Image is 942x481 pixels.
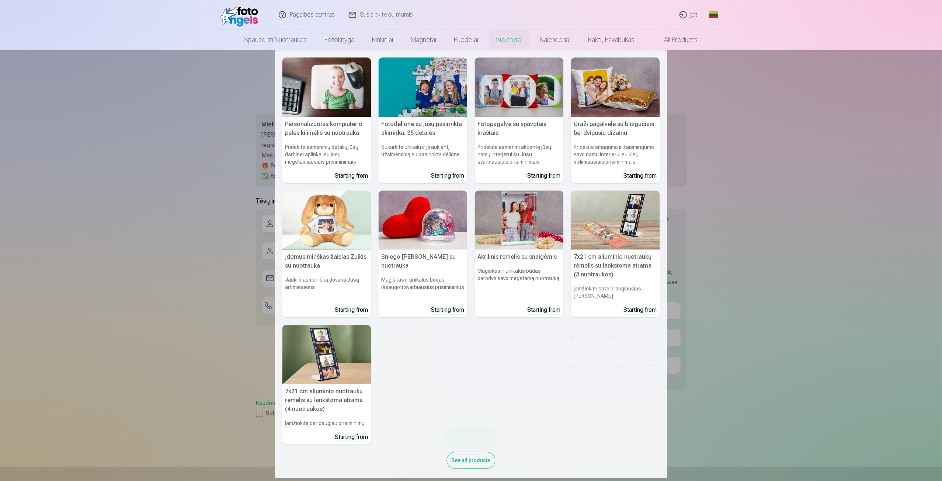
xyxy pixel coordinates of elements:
[282,273,371,303] h6: Jauki ir asmeniška dovana Jūsų artimiesiems
[571,117,660,140] h5: Graži pagalvėlė su blizgučiais bei dvipusiu dizainu
[335,171,368,180] div: Starting from
[475,191,564,250] img: Akrilinis rėmelis su snaigėmis
[379,191,467,250] img: Sniego kamuolys su nuotrauka
[571,191,660,318] a: 7x21 cm aliuminio nuotraukų rėmelis su lankstoma atrama (3 nuotraukos)7x21 cm aliuminio nuotraukų...
[379,273,467,303] h6: Magiškas ir unikalus būdas išsaugoti svarbiausius prisiminimus
[571,191,660,250] img: 7x21 cm aliuminio nuotraukų rėmelis su lankstoma atrama (3 nuotraukos)
[316,29,364,50] a: Fotoknyga
[571,250,660,282] h5: 7x21 cm aliuminio nuotraukų rėmelis su lankstoma atrama (3 nuotraukos)
[335,306,368,314] div: Starting from
[475,117,564,140] h5: Fotopagalvė su spavotais kraštais
[528,306,561,314] div: Starting from
[475,250,564,264] h5: Akrilinis rėmelis su snaigėmis
[624,306,657,314] div: Starting from
[379,117,467,140] h5: Fotodėlionė su jūsų pasirinkta akimirka. 35 detalės
[402,29,445,50] a: Magnetai
[282,384,371,416] h5: 7x21 cm aliuminio nuotraukų rėmelis su lankstoma atrama (4 nuotraukos)
[487,29,532,50] a: Suvenyrai
[447,452,496,469] div: See all products
[475,264,564,303] h6: Magiškas ir unikalus būdas parodyti savo mėgstamą nuotrauką
[282,416,371,430] h6: Įamžinkite dar daugiau prisiminimų
[220,3,262,27] img: /fa2
[364,29,402,50] a: Rinkiniai
[580,29,644,50] a: Raktų pakabukas
[335,433,368,442] div: Starting from
[282,117,371,140] h5: Personalizuotas kompiuterio pelės kilimėlis su nuotrauka
[644,29,707,50] a: All products
[475,191,564,318] a: Akrilinis rėmelis su snaigėmisAkrilinis rėmelis su snaigėmisMagiškas ir unikalus būdas parodyti s...
[528,171,561,180] div: Starting from
[431,171,465,180] div: Starting from
[379,250,467,273] h5: Sniego [PERSON_NAME] su nuotrauka
[282,191,371,250] img: Įdomus minškas žaislas Zuikis su nuotrauka
[379,191,467,318] a: Sniego kamuolys su nuotraukaSniego [PERSON_NAME] su nuotraukaMagiškas ir unikalus būdas išsaugoti...
[282,57,371,117] img: Personalizuotas kompiuterio pelės kilimėlis su nuotrauka
[379,57,467,117] img: Fotodėlionė su jūsų pasirinkta akimirka. 35 detalės
[571,57,660,183] a: Graži pagalvėlė su blizgučiais bei dvipusiu dizainuGraži pagalvėlė su blizgučiais bei dvipusiu di...
[431,306,465,314] div: Starting from
[447,456,496,464] a: See all products
[282,191,371,318] a: Įdomus minškas žaislas Zuikis su nuotraukaĮdomus minškas žaislas Zuikis su nuotraukaJauki ir asme...
[379,57,467,183] a: Fotodėlionė su jūsų pasirinkta akimirka. 35 detalėsFotodėlionė su jūsų pasirinkta akimirka. 35 de...
[532,29,580,50] a: Kalendoriai
[571,282,660,303] h6: Įamžinkite savo brangiausias [PERSON_NAME]
[475,57,564,183] a: Fotopagalvė su spavotais kraštaisFotopagalvė su spavotais kraštaisPridėkite asmeninį akcentą jūsų...
[445,29,487,50] a: Puodeliai
[236,29,316,50] a: Spausdinti nuotraukas
[282,325,371,445] a: 7x21 cm aliuminio nuotraukų rėmelis su lankstoma atrama (4 nuotraukos)7x21 cm aliuminio nuotraukų...
[571,140,660,168] h6: Pridėkite smagumo ir žaismingumo savo namų interjerui su jūsų mylimiausiais prisiminimais
[282,140,371,168] h6: Pridėkite asmeninių detalių jūsų darbinei aplinkai su jūsų mėgstamiausiais prisiminimais
[282,57,371,183] a: Personalizuotas kompiuterio pelės kilimėlis su nuotraukaPersonalizuotas kompiuterio pelės kilimėl...
[571,57,660,117] img: Graži pagalvėlė su blizgučiais bei dvipusiu dizainu
[475,140,564,168] h6: Pridėkite asmeninį akcentą jūsų namų interjerui su Jūsų svarbiausiais prisiminimais
[282,325,371,384] img: 7x21 cm aliuminio nuotraukų rėmelis su lankstoma atrama (4 nuotraukos)
[282,250,371,273] h5: Įdomus minškas žaislas Zuikis su nuotrauka
[624,171,657,180] div: Starting from
[379,140,467,168] h6: Sukurkite unikalų ir įtraukiantį užsimėmimą su pasirinkta dėlione
[475,57,564,117] img: Fotopagalvė su spavotais kraštais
